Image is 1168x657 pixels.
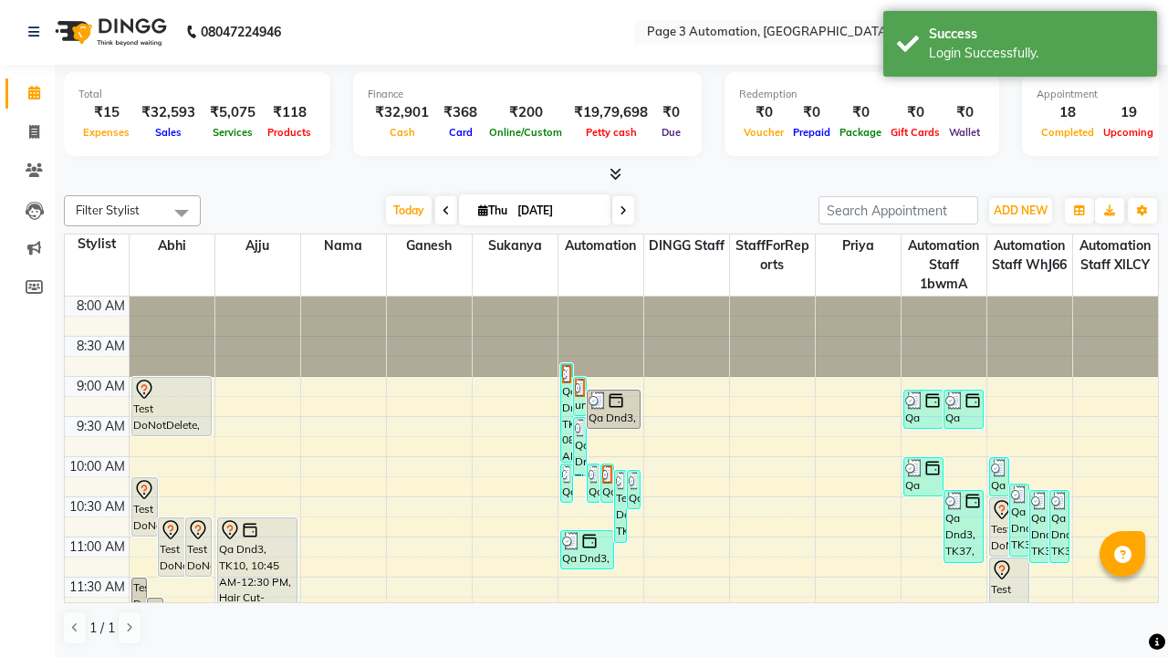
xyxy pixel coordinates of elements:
[655,102,687,123] div: ₹0
[944,126,985,139] span: Wallet
[994,203,1048,217] span: ADD NEW
[485,126,567,139] span: Online/Custom
[301,235,386,257] span: Nama
[788,126,835,139] span: Prepaid
[1099,102,1158,123] div: 19
[474,203,512,217] span: Thu
[201,6,281,57] b: 08047224946
[66,497,129,516] div: 10:30 AM
[73,377,129,396] div: 9:00 AM
[512,197,603,224] input: 2025-10-02
[601,464,613,502] div: Qa Dnd3, TK28, 10:05 AM-10:35 AM, Hair cut Below 12 years (Boy)
[561,531,613,568] div: Qa Dnd3, TK38, 10:55 AM-11:25 AM, Hair cut Below 12 years (Boy)
[130,235,214,257] span: Abhi
[574,418,586,475] div: Qa Dnd3, TK25, 09:30 AM-10:15 AM, Hair Cut-Men
[788,102,835,123] div: ₹0
[132,478,158,536] div: Test DoNotDelete, TK11, 10:15 AM-11:00 AM, Hair Cut-Men
[944,491,983,562] div: Qa Dnd3, TK37, 10:25 AM-11:20 AM, Special Hair Wash- Men
[739,102,788,123] div: ₹0
[929,25,1143,44] div: Success
[66,578,129,597] div: 11:30 AM
[208,126,257,139] span: Services
[987,235,1072,276] span: Automation Staff WhJ66
[73,337,129,356] div: 8:30 AM
[615,471,627,542] div: Test DoNotDelete, TK33, 10:10 AM-11:05 AM, Special Hair Wash- Men
[132,378,212,435] div: Test DoNotDelete, TK14, 09:00 AM-09:45 AM, Hair Cut-Men
[66,537,129,557] div: 11:00 AM
[218,518,297,656] div: Qa Dnd3, TK10, 10:45 AM-12:30 PM, Hair Cut-Men,Hair Cut-Women
[1037,126,1099,139] span: Completed
[1073,235,1159,276] span: Automation Staff xlLCY
[567,102,655,123] div: ₹19,79,698
[990,498,1008,556] div: Test DoNotDelete, TK20, 10:30 AM-11:15 AM, Hair Cut-Men
[561,364,573,462] div: Qa Dnd3, TK22, 08:50 AM-10:05 AM, Hair Cut By Expert-Men,Hair Cut-Men
[76,203,140,217] span: Filter Stylist
[89,619,115,638] span: 1 / 1
[835,102,886,123] div: ₹0
[816,235,901,257] span: Priya
[588,464,600,502] div: Qa Dnd3, TK30, 10:05 AM-10:35 AM, Hair cut Below 12 years (Boy)
[730,235,815,276] span: StaffForReports
[929,44,1143,63] div: Login Successfully.
[1037,102,1099,123] div: 18
[485,102,567,123] div: ₹200
[558,235,643,257] span: Automation
[78,87,316,102] div: Total
[159,518,184,576] div: Test DoNotDelete, TK04, 10:45 AM-11:30 AM, Hair Cut-Men
[588,391,640,428] div: Qa Dnd3, TK23, 09:10 AM-09:40 AM, Hair cut Below 12 years (Boy)
[47,6,172,57] img: logo
[368,102,436,123] div: ₹32,901
[990,458,1008,495] div: Qa Dnd3, TK26, 10:00 AM-10:30 AM, Hair cut Below 12 years (Boy)
[904,391,943,428] div: Qa Dnd3, TK23, 09:10 AM-09:40 AM, Hair cut Below 12 years (Boy)
[66,457,129,476] div: 10:00 AM
[739,126,788,139] span: Voucher
[73,417,129,436] div: 9:30 AM
[186,518,212,576] div: Test DoNotDelete, TK16, 10:45 AM-11:30 AM, Hair Cut-Men
[132,579,147,636] div: Test DoNotDelete, TK06, 11:30 AM-12:15 PM, Hair Cut-Men
[886,102,944,123] div: ₹0
[65,235,129,254] div: Stylist
[387,235,472,257] span: Ganesh
[1010,485,1028,556] div: Qa Dnd3, TK34, 10:20 AM-11:15 AM, Special Hair Wash- Men
[886,126,944,139] span: Gift Cards
[151,126,186,139] span: Sales
[944,391,983,428] div: Qa Dnd3, TK24, 09:10 AM-09:40 AM, Hair Cut By Expert-Men
[628,471,640,508] div: Qa Dnd3, TK31, 10:10 AM-10:40 AM, Hair cut Below 12 years (Boy)
[644,235,729,257] span: DINGG Staff
[739,87,985,102] div: Redemption
[561,464,573,502] div: Qa Dnd3, TK29, 10:05 AM-10:35 AM, Hair cut Below 12 years (Boy)
[1050,491,1069,562] div: Qa Dnd3, TK36, 10:25 AM-11:20 AM, Special Hair Wash- Men
[990,558,1028,636] div: Test DoNotDelete, TK20, 11:15 AM-12:15 PM, Hair Cut-Women
[581,126,641,139] span: Petty cash
[148,599,162,656] div: Test DoNotDelete, TK03, 11:45 AM-12:30 PM, Hair Cut-Men
[902,235,986,296] span: Automation Staff 1bwmA
[78,126,134,139] span: Expenses
[574,378,586,415] div: undefined, TK21, 09:00 AM-09:30 AM, Hair cut Below 12 years (Boy)
[368,87,687,102] div: Finance
[835,126,886,139] span: Package
[203,102,263,123] div: ₹5,075
[1099,126,1158,139] span: Upcoming
[944,102,985,123] div: ₹0
[134,102,203,123] div: ₹32,593
[989,198,1052,224] button: ADD NEW
[263,102,316,123] div: ₹118
[1030,491,1048,562] div: Qa Dnd3, TK35, 10:25 AM-11:20 AM, Special Hair Wash- Men
[385,126,420,139] span: Cash
[78,102,134,123] div: ₹15
[819,196,978,224] input: Search Appointment
[263,126,316,139] span: Products
[386,196,432,224] span: Today
[473,235,558,257] span: Sukanya
[215,235,300,257] span: Ajju
[73,297,129,316] div: 8:00 AM
[436,102,485,123] div: ₹368
[657,126,685,139] span: Due
[444,126,477,139] span: Card
[904,458,943,495] div: Qa Dnd3, TK27, 10:00 AM-10:30 AM, Hair cut Below 12 years (Boy)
